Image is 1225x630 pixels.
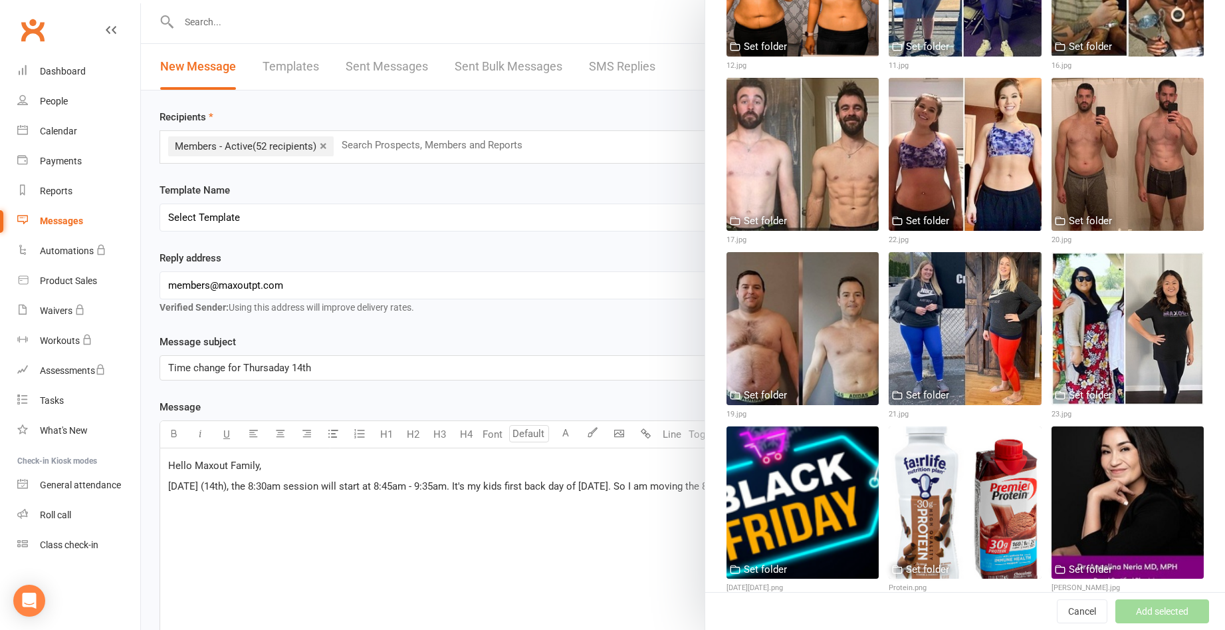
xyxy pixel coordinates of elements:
[1069,39,1112,55] div: Set folder
[17,266,140,296] a: Product Sales
[17,386,140,416] a: Tasks
[40,126,77,136] div: Calendar
[17,530,140,560] a: Class kiosk mode
[889,582,1041,594] div: Protein.png
[17,57,140,86] a: Dashboard
[726,408,879,420] div: 19.jpg
[1052,252,1204,404] img: 23.jpg
[726,234,879,246] div: 17.jpg
[889,60,1041,72] div: 11.jpg
[889,234,1041,246] div: 22.jpg
[40,216,83,226] div: Messages
[906,213,949,229] div: Set folder
[1052,234,1204,246] div: 20.jpg
[17,146,140,176] a: Payments
[40,510,71,520] div: Roll call
[1052,582,1204,594] div: [PERSON_NAME].jpg
[17,500,140,530] a: Roll call
[726,426,879,579] img: black friday.png
[1052,408,1204,420] div: 23.jpg
[40,480,121,490] div: General attendance
[17,470,140,500] a: General attendance kiosk mode
[40,365,106,376] div: Assessments
[726,60,879,72] div: 12.jpg
[906,387,949,403] div: Set folder
[726,78,879,230] img: 17.jpg
[40,305,72,316] div: Waivers
[726,582,879,594] div: [DATE][DATE].png
[40,245,94,256] div: Automations
[17,116,140,146] a: Calendar
[1052,60,1204,72] div: 16.jpg
[17,416,140,446] a: What's New
[744,387,787,403] div: Set folder
[906,39,949,55] div: Set folder
[13,585,45,617] div: Open Intercom Messenger
[744,213,787,229] div: Set folder
[40,275,97,286] div: Product Sales
[17,236,140,266] a: Automations
[40,335,80,346] div: Workouts
[16,13,49,47] a: Clubworx
[889,426,1041,579] img: Protein.png
[17,356,140,386] a: Assessments
[17,206,140,236] a: Messages
[40,96,68,106] div: People
[40,395,64,406] div: Tasks
[40,66,86,77] div: Dashboard
[889,78,1041,230] img: 22.jpg
[1069,561,1112,577] div: Set folder
[889,408,1041,420] div: 21.jpg
[40,156,82,166] div: Payments
[889,252,1041,404] img: 21.jpg
[1052,426,1204,579] img: Dr. Neria.jpg
[906,561,949,577] div: Set folder
[17,326,140,356] a: Workouts
[40,540,98,550] div: Class check-in
[1069,213,1112,229] div: Set folder
[1069,387,1112,403] div: Set folder
[17,176,140,206] a: Reports
[40,186,72,196] div: Reports
[726,252,879,404] img: 19.jpg
[1057,599,1107,623] button: Cancel
[17,296,140,326] a: Waivers
[17,86,140,116] a: People
[40,425,88,436] div: What's New
[1052,78,1204,230] img: 20.jpg
[744,561,787,577] div: Set folder
[744,39,787,55] div: Set folder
